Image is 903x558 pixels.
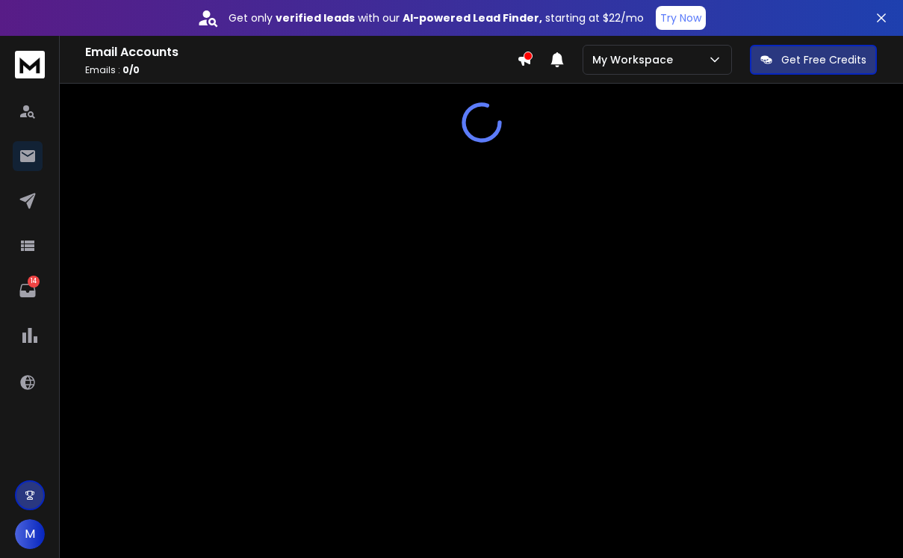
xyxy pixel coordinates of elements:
p: Emails : [85,64,517,76]
strong: AI-powered Lead Finder, [403,10,542,25]
button: Get Free Credits [750,45,877,75]
button: M [15,519,45,549]
button: Try Now [656,6,706,30]
h1: Email Accounts [85,43,517,61]
a: 14 [13,276,43,306]
span: 0 / 0 [122,63,140,76]
p: Try Now [660,10,701,25]
p: My Workspace [592,52,679,67]
p: Get Free Credits [781,52,866,67]
img: logo [15,51,45,78]
p: Get only with our starting at $22/mo [229,10,644,25]
strong: verified leads [276,10,355,25]
p: 14 [28,276,40,288]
